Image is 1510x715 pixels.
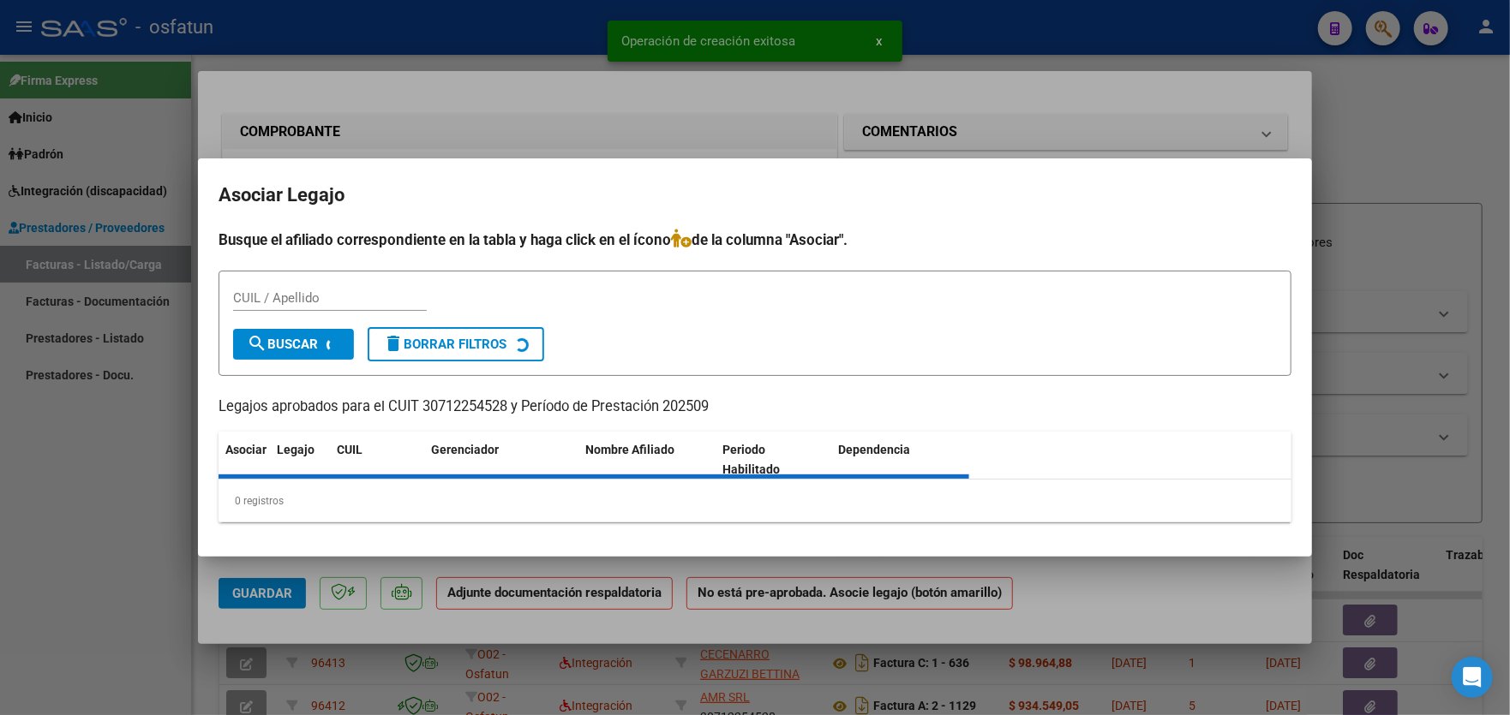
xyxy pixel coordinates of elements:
mat-icon: delete [383,333,404,354]
h2: Asociar Legajo [219,179,1291,212]
div: Open Intercom Messenger [1452,657,1493,698]
span: Periodo Habilitado [723,443,781,476]
span: CUIL [337,443,363,456]
datatable-header-cell: Nombre Afiliado [578,432,716,488]
datatable-header-cell: Asociar [219,432,270,488]
datatable-header-cell: Gerenciador [424,432,578,488]
span: Asociar [225,443,267,456]
span: Legajo [277,443,315,456]
datatable-header-cell: Legajo [270,432,330,488]
span: Gerenciador [431,443,499,456]
span: Borrar Filtros [383,337,506,352]
h4: Busque el afiliado correspondiente en la tabla y haga click en el ícono de la columna "Asociar". [219,229,1291,251]
span: Buscar [247,337,318,352]
datatable-header-cell: Dependencia [832,432,970,488]
button: Buscar [233,329,354,360]
datatable-header-cell: CUIL [330,432,424,488]
span: Nombre Afiliado [585,443,674,456]
button: Borrar Filtros [368,327,544,361]
datatable-header-cell: Periodo Habilitado [716,432,832,488]
mat-icon: search [247,333,267,354]
span: Dependencia [839,443,911,456]
div: 0 registros [219,480,1291,522]
p: Legajos aprobados para el CUIT 30712254528 y Período de Prestación 202509 [219,396,1291,418]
